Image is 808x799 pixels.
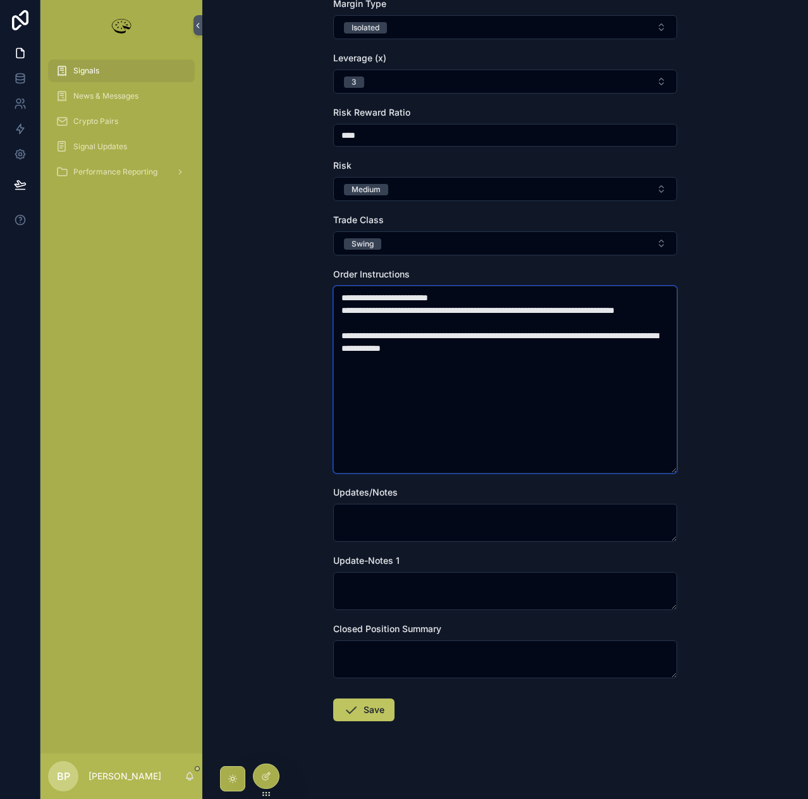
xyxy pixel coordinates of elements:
span: Updates/Notes [333,487,398,497]
div: Medium [352,184,381,195]
div: 3 [352,76,357,88]
span: Closed Position Summary [333,623,441,634]
a: Signals [48,59,195,82]
button: Save [333,698,395,721]
span: BP [57,769,70,784]
span: Trade Class [333,214,384,225]
p: [PERSON_NAME] [89,770,161,783]
span: Risk [333,160,352,171]
button: Select Button [333,177,677,201]
a: News & Messages [48,85,195,107]
span: Crypto Pairs [73,116,118,126]
a: Signal Updates [48,135,195,158]
span: Performance Reporting [73,167,157,177]
button: Select Button [333,70,677,94]
span: Update-Notes 1 [333,555,400,566]
button: Select Button [333,231,677,255]
span: News & Messages [73,91,138,101]
img: App logo [109,15,134,35]
a: Crypto Pairs [48,110,195,133]
span: Order Instructions [333,269,410,279]
button: Select Button [333,15,677,39]
span: Signals [73,66,99,76]
div: Swing [352,238,374,250]
span: Leverage (x) [333,52,386,63]
span: Risk Reward Ratio [333,107,410,118]
a: Performance Reporting [48,161,195,183]
div: Isolated [352,22,379,34]
div: scrollable content [40,51,202,200]
span: Signal Updates [73,142,127,152]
